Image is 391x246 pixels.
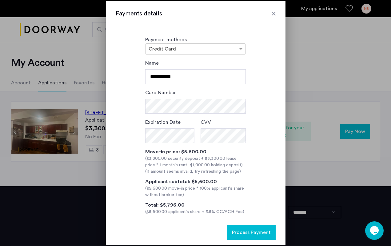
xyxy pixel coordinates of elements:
[145,148,246,155] div: Move-in price: $5,600.00
[145,119,181,126] label: Expiration Date
[187,163,241,167] span: - $1,000.00 holding deposit
[145,155,246,168] div: ($3,300.00 security deposit + $3,300.00 lease price * 1 month's rent )
[227,225,276,240] button: button
[145,209,246,215] div: ($5,600.00 applicant's share + 3.5% CC/ACH Fee)
[145,59,159,67] label: Name
[145,89,176,96] label: Card Number
[232,229,271,236] span: Process Payment
[201,119,211,126] label: CVV
[145,178,246,185] div: Applicant subtotal: $5,600.00
[365,221,385,240] iframe: chat widget
[145,203,185,208] span: Total: $5,796.00
[145,185,246,198] div: ($5,600.00 move-in price * 100% applicant's share without broker fee)
[145,37,187,42] label: Payment methods
[145,168,246,175] div: (If amount seems invalid, try refreshing the page)
[116,9,276,18] h3: Payments details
